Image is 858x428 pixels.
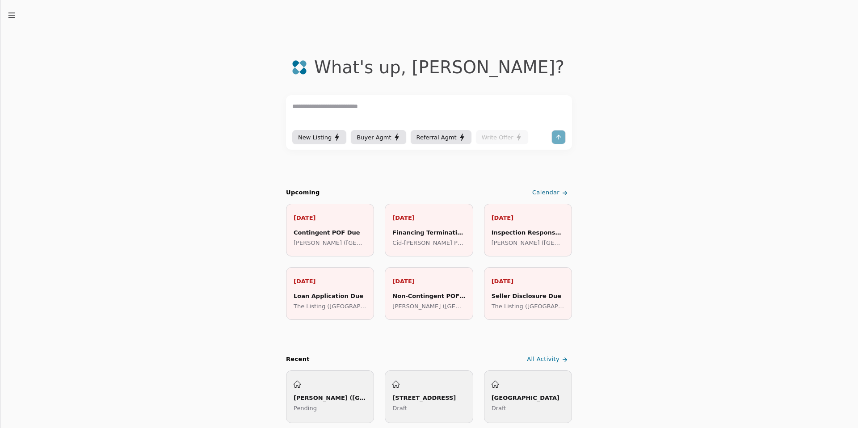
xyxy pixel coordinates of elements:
[392,302,465,311] p: [PERSON_NAME] ([GEOGRAPHIC_DATA])
[298,133,341,142] div: New Listing
[286,267,374,320] a: [DATE]Loan Application DueThe Listing ([GEOGRAPHIC_DATA])
[492,238,564,248] p: [PERSON_NAME] ([GEOGRAPHIC_DATA])
[392,291,465,301] div: Non-Contingent POF Due
[416,133,457,142] span: Referral Agmt
[492,228,564,237] div: Inspection Response Due
[385,267,473,320] a: [DATE]Non-Contingent POF Due[PERSON_NAME] ([GEOGRAPHIC_DATA])
[294,228,366,237] div: Contingent POF Due
[286,370,374,423] a: [PERSON_NAME] ([GEOGRAPHIC_DATA])Pending
[294,403,366,413] p: Pending
[525,352,572,367] a: All Activity
[314,57,564,77] div: What's up , [PERSON_NAME] ?
[385,204,473,256] a: [DATE]Financing Termination DeadlineCid-[PERSON_NAME] Purchase (114th St #Y101)
[484,267,572,320] a: [DATE]Seller Disclosure DueThe Listing ([GEOGRAPHIC_DATA])
[292,60,307,75] img: logo
[351,130,406,144] button: Buyer Agmt
[484,204,572,256] a: [DATE]Inspection Response Due[PERSON_NAME] ([GEOGRAPHIC_DATA])
[294,302,366,311] p: The Listing ([GEOGRAPHIC_DATA])
[294,291,366,301] div: Loan Application Due
[286,188,320,197] h2: Upcoming
[530,185,572,200] a: Calendar
[392,238,465,248] p: Cid-[PERSON_NAME] Purchase (114th St #Y101)
[492,403,564,413] p: Draft
[292,130,346,144] button: New Listing
[392,213,465,222] p: [DATE]
[532,188,559,197] span: Calendar
[527,355,559,364] span: All Activity
[492,277,564,286] p: [DATE]
[492,302,564,311] p: The Listing ([GEOGRAPHIC_DATA])
[357,133,391,142] span: Buyer Agmt
[385,370,473,423] a: [STREET_ADDRESS]Draft
[392,403,465,413] p: Draft
[294,393,366,403] div: [PERSON_NAME] ([GEOGRAPHIC_DATA])
[492,393,564,403] div: [GEOGRAPHIC_DATA]
[492,213,564,222] p: [DATE]
[392,228,465,237] div: Financing Termination Deadline
[294,277,366,286] p: [DATE]
[392,393,465,403] div: [STREET_ADDRESS]
[392,277,465,286] p: [DATE]
[294,213,366,222] p: [DATE]
[286,355,310,364] div: Recent
[294,238,366,248] p: [PERSON_NAME] ([GEOGRAPHIC_DATA])
[286,204,374,256] a: [DATE]Contingent POF Due[PERSON_NAME] ([GEOGRAPHIC_DATA])
[492,291,564,301] div: Seller Disclosure Due
[484,370,572,423] a: [GEOGRAPHIC_DATA]Draft
[411,130,471,144] button: Referral Agmt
